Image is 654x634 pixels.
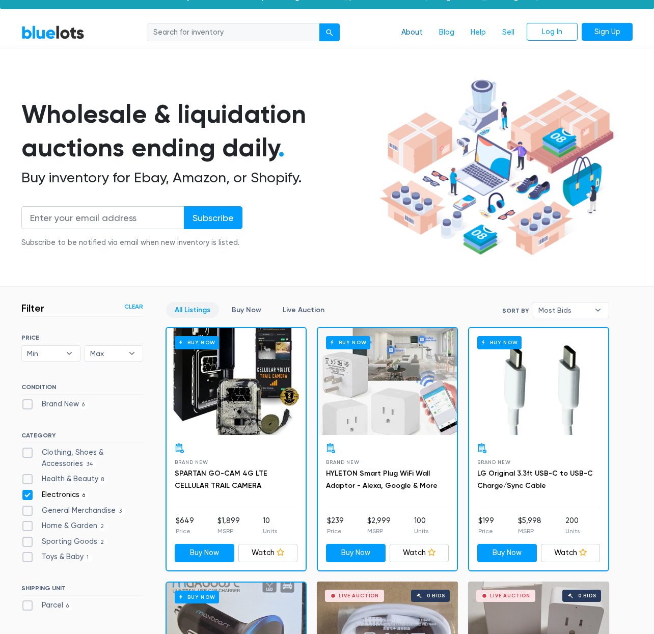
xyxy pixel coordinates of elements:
[502,306,529,315] label: Sort By
[21,334,143,341] h6: PRICE
[175,469,267,490] a: SPARTAN GO-CAM 4G LTE CELLULAR TRAIL CAMERA
[565,515,580,536] li: 200
[469,328,608,435] a: Buy Now
[318,328,457,435] a: Buy Now
[21,169,376,186] h2: Buy inventory for Ebay, Amazon, or Shopify.
[326,544,386,562] a: Buy Now
[390,544,449,562] a: Watch
[21,97,376,165] h1: Wholesale & liquidation auctions ending daily
[477,544,537,562] a: Buy Now
[21,206,184,229] input: Enter your email address
[578,593,596,598] div: 0 bids
[21,25,85,40] a: BlueLots
[223,302,270,318] a: Buy Now
[367,527,391,536] p: MSRP
[376,75,617,260] img: hero-ee84e7d0318cb26816c560f6b4441b76977f77a177738b4e94f68c95b2b83dbb.png
[477,336,522,349] h6: Buy Now
[167,328,306,435] a: Buy Now
[21,474,107,485] label: Health & Beauty
[21,237,242,249] div: Subscribe to be notified via email when new inventory is listed.
[414,515,428,536] li: 100
[83,460,97,468] span: 34
[327,515,344,536] li: $239
[97,522,107,531] span: 2
[587,302,609,318] b: ▾
[21,585,143,596] h6: SHIPPING UNIT
[462,23,494,42] a: Help
[21,447,143,469] label: Clothing, Shoes & Accessories
[326,459,359,465] span: Brand New
[541,544,601,562] a: Watch
[21,432,143,443] h6: CATEGORY
[175,544,234,562] a: Buy Now
[565,527,580,536] p: Units
[121,346,143,361] b: ▾
[518,527,541,536] p: MSRP
[176,515,194,536] li: $649
[431,23,462,42] a: Blog
[326,469,438,490] a: HYLETON Smart Plug WiFi Wall Adaptor - Alexa, Google & More
[175,591,219,603] h6: Buy Now
[582,23,633,41] a: Sign Up
[90,346,124,361] span: Max
[478,515,494,536] li: $199
[21,536,107,547] label: Sporting Goods
[147,23,320,42] input: Search for inventory
[278,132,285,163] span: .
[21,383,143,395] h6: CONDITION
[59,346,80,361] b: ▾
[21,505,125,516] label: General Merchandise
[97,538,107,546] span: 2
[184,206,242,229] input: Subscribe
[274,302,333,318] a: Live Auction
[527,23,578,41] a: Log In
[478,527,494,536] p: Price
[414,527,428,536] p: Units
[538,302,589,318] span: Most Bids
[27,346,61,361] span: Min
[367,515,391,536] li: $2,999
[79,491,89,500] span: 6
[124,302,143,311] a: Clear
[327,527,344,536] p: Price
[116,507,125,515] span: 3
[518,515,541,536] li: $5,998
[263,527,277,536] p: Units
[63,602,72,611] span: 6
[490,593,530,598] div: Live Auction
[217,515,240,536] li: $1,899
[21,489,89,501] label: Electronics
[79,401,88,409] span: 6
[21,600,72,611] label: Parcel
[21,302,44,314] h3: Filter
[326,336,370,349] h6: Buy Now
[176,527,194,536] p: Price
[263,515,277,536] li: 10
[238,544,298,562] a: Watch
[427,593,445,598] div: 0 bids
[393,23,431,42] a: About
[477,469,593,490] a: LG Original 3.3ft USB-C to USB-C Charge/Sync Cable
[339,593,379,598] div: Live Auction
[21,399,88,410] label: Brand New
[175,336,219,349] h6: Buy Now
[175,459,208,465] span: Brand New
[494,23,523,42] a: Sell
[21,552,92,563] label: Toys & Baby
[84,554,92,562] span: 1
[477,459,510,465] span: Brand New
[21,520,107,532] label: Home & Garden
[166,302,219,318] a: All Listings
[217,527,240,536] p: MSRP
[98,476,107,484] span: 8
